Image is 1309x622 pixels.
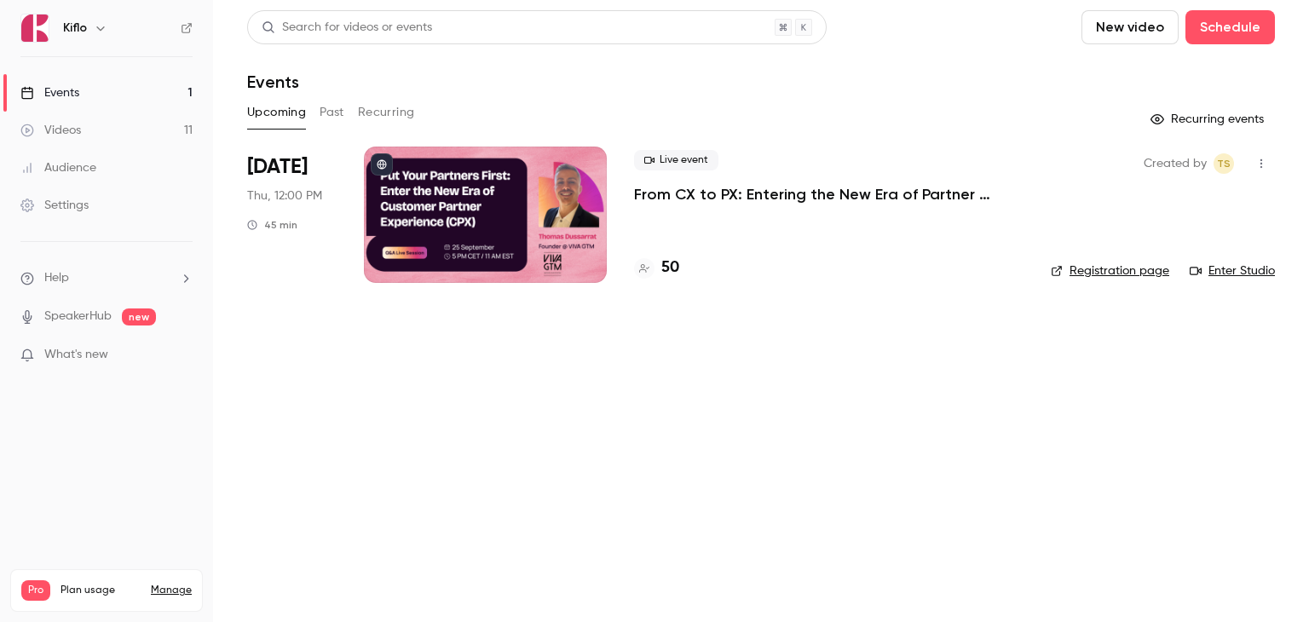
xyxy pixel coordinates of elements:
span: [DATE] [247,153,308,181]
button: Past [320,99,344,126]
button: New video [1081,10,1179,44]
span: Live event [634,150,718,170]
span: TS [1217,153,1231,174]
a: SpeakerHub [44,308,112,325]
button: Upcoming [247,99,306,126]
div: Audience [20,159,96,176]
a: 50 [634,256,679,279]
span: Plan usage [61,584,141,597]
div: Events [20,84,79,101]
span: Tomica Stojanovikj [1214,153,1234,174]
a: Registration page [1051,262,1169,279]
span: Pro [21,580,50,601]
li: help-dropdown-opener [20,269,193,287]
div: 45 min [247,218,297,232]
h4: 50 [661,256,679,279]
span: Created by [1144,153,1207,174]
span: new [122,308,156,325]
a: From CX to PX: Entering the New Era of Partner Experience [634,184,1024,204]
div: Search for videos or events [262,19,432,37]
img: Kiflo [21,14,49,42]
span: Thu, 12:00 PM [247,187,322,204]
h6: Kiflo [63,20,87,37]
span: Help [44,269,69,287]
div: Videos [20,122,81,139]
button: Recurring [358,99,415,126]
h1: Events [247,72,299,92]
div: Sep 25 Thu, 5:00 PM (Europe/Rome) [247,147,337,283]
a: Enter Studio [1190,262,1275,279]
button: Recurring events [1143,106,1275,133]
iframe: Noticeable Trigger [172,348,193,363]
button: Schedule [1185,10,1275,44]
a: Manage [151,584,192,597]
span: What's new [44,346,108,364]
div: Settings [20,197,89,214]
